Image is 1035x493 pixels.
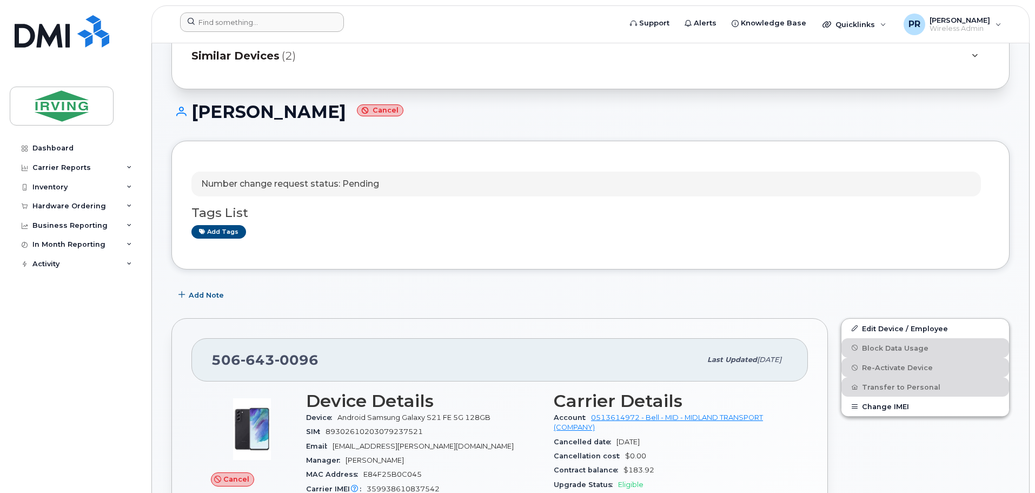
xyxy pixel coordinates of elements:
[623,466,654,474] span: $183.92
[741,18,806,29] span: Knowledge Base
[554,466,623,474] span: Contract balance
[908,18,920,31] span: PR
[694,18,716,29] span: Alerts
[554,413,591,422] span: Account
[282,48,296,64] span: (2)
[306,442,333,450] span: Email
[841,358,1009,377] button: Re-Activate Device
[171,286,233,305] button: Add Note
[171,102,1010,121] h1: [PERSON_NAME]
[841,397,1009,416] button: Change IMEI
[306,485,367,493] span: Carrier IMEI
[815,14,894,35] div: Quicklinks
[306,428,326,436] span: SIM
[211,352,319,368] span: 506
[724,12,814,34] a: Knowledge Base
[554,438,616,446] span: Cancelled date
[346,456,404,464] span: [PERSON_NAME]
[337,413,490,422] span: Android Samsung Galaxy S21 FE 5G 128GB
[835,20,875,29] span: Quicklinks
[220,397,284,462] img: image20231002-3703462-abbrul.jpeg
[191,225,246,239] a: Add tags
[201,178,379,190] p: Number change request status: Pending
[554,452,625,460] span: Cancellation cost
[896,14,1009,35] div: Poirier, Robert
[930,24,990,33] span: Wireless Admin
[241,352,275,368] span: 643
[363,470,422,478] span: E84F25B0C045
[223,474,249,484] span: Cancel
[554,481,618,489] span: Upgrade Status
[554,391,788,411] h3: Carrier Details
[707,356,757,364] span: Last updated
[618,481,643,489] span: Eligible
[930,16,990,24] span: [PERSON_NAME]
[841,319,1009,338] a: Edit Device / Employee
[677,12,724,34] a: Alerts
[180,12,344,32] input: Find something...
[189,290,224,300] span: Add Note
[191,206,990,220] h3: Tags List
[326,428,423,436] span: 89302610203079237521
[333,442,514,450] span: [EMAIL_ADDRESS][PERSON_NAME][DOMAIN_NAME]
[306,391,541,411] h3: Device Details
[306,470,363,478] span: MAC Address
[191,48,280,64] span: Similar Devices
[616,438,640,446] span: [DATE]
[357,104,403,117] small: Cancel
[841,338,1009,358] button: Block Data Usage
[862,364,933,372] span: Re-Activate Device
[625,452,646,460] span: $0.00
[841,377,1009,397] button: Transfer to Personal
[554,413,763,431] a: 0513614972 - Bell - MID - MIDLAND TRANSPORT (COMPANY)
[306,456,346,464] span: Manager
[306,413,337,422] span: Device
[757,356,781,364] span: [DATE]
[622,12,677,34] a: Support
[275,352,319,368] span: 0096
[639,18,669,29] span: Support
